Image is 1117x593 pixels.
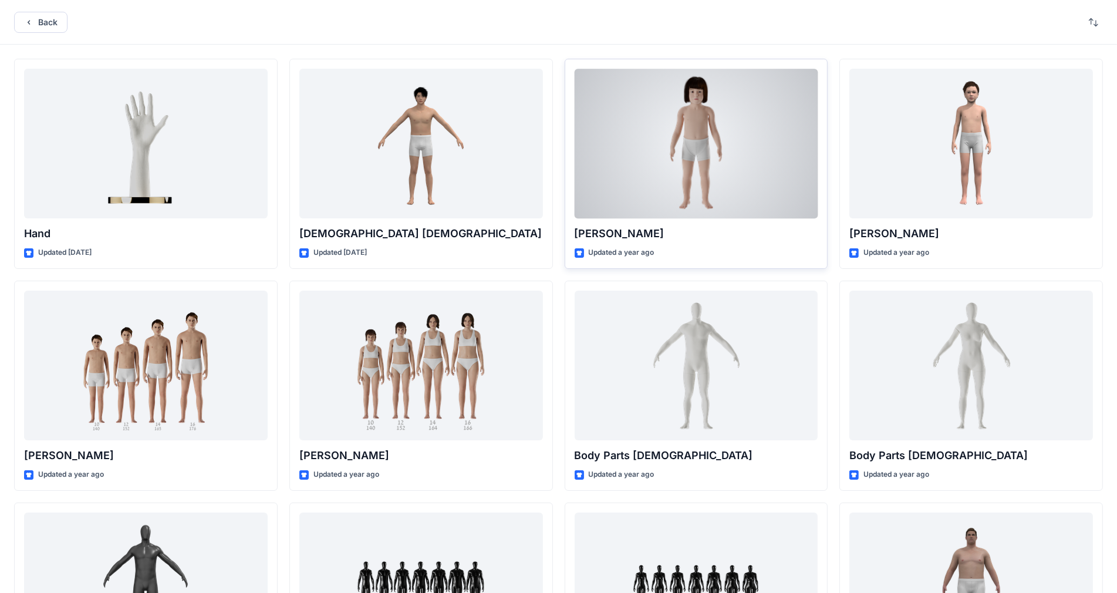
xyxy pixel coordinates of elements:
a: Hand [24,69,268,218]
a: Body Parts Male [575,291,818,440]
p: [PERSON_NAME] [299,447,543,464]
a: Male Asian [299,69,543,218]
a: Brenda [299,291,543,440]
p: Updated a year ago [863,469,929,481]
p: Updated a year ago [589,469,654,481]
p: [PERSON_NAME] [24,447,268,464]
a: Brandon [24,291,268,440]
a: Charlie [575,69,818,218]
p: Body Parts [DEMOGRAPHIC_DATA] [849,447,1093,464]
a: Emil [849,69,1093,218]
p: [PERSON_NAME] [849,225,1093,242]
p: Updated a year ago [38,469,104,481]
p: Hand [24,225,268,242]
p: Body Parts [DEMOGRAPHIC_DATA] [575,447,818,464]
p: Updated a year ago [313,469,379,481]
button: Back [14,12,68,33]
a: Body Parts Female [849,291,1093,440]
p: Updated a year ago [863,247,929,259]
p: [PERSON_NAME] [575,225,818,242]
p: Updated a year ago [589,247,654,259]
p: Updated [DATE] [313,247,367,259]
p: [DEMOGRAPHIC_DATA] [DEMOGRAPHIC_DATA] [299,225,543,242]
p: Updated [DATE] [38,247,92,259]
